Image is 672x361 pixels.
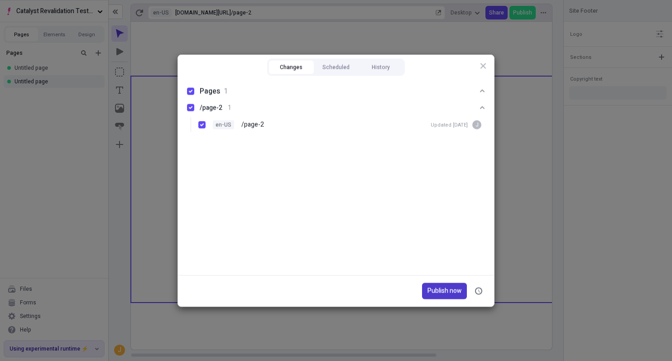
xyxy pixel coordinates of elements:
button: Pages1 [183,83,489,99]
div: en-US [213,120,234,129]
p: /page-2 [241,120,264,130]
span: Publish now [427,286,461,296]
button: Scheduled [314,60,359,74]
button: en-US/page-2Updated [DATE]J [183,99,489,116]
div: J [472,120,481,129]
span: 1 [224,86,228,96]
button: Publish now [422,283,467,299]
button: Changes [269,60,314,74]
button: History [358,60,403,74]
span: 1 [228,103,231,113]
span: /page-2 [200,103,222,113]
span: Pages [200,86,220,96]
div: Updated [DATE] [431,121,468,128]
